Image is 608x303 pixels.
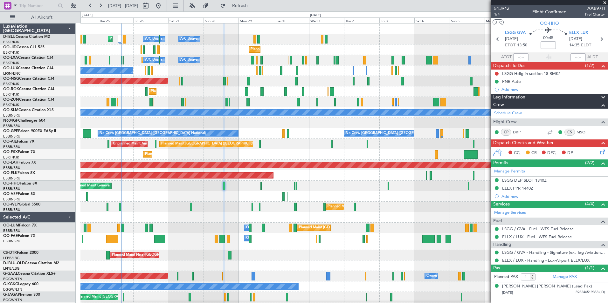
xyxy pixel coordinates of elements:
span: OO-ELK [3,171,17,175]
span: DP [567,150,573,156]
div: Fri 3 [379,17,415,23]
label: Planned PAX [494,274,518,280]
span: OO-FSX [3,150,18,154]
span: [DATE] [505,36,518,42]
span: AAB97H [585,5,605,12]
div: Mon 6 [485,17,520,23]
span: Services [493,201,510,208]
span: All Aircraft [17,15,67,20]
span: (2/2) [585,159,594,166]
span: CR [531,150,537,156]
div: Sat 27 [168,17,204,23]
div: PNR Auto [502,79,521,84]
div: Planned Maint Milan (Linate) [328,202,373,212]
a: CS-DTRFalcon 2000 [3,251,38,255]
span: ETOT [505,42,515,49]
a: EBBR/BRU [3,186,20,191]
span: OO-ZUN [3,98,19,102]
div: Planned Maint [GEOGRAPHIC_DATA] ([GEOGRAPHIC_DATA]) [161,139,261,149]
span: OO-HHO [540,20,559,27]
span: G-JAGA [3,293,18,297]
div: Owner Melsbroek Air Base [246,223,289,232]
a: G-GAALCessna Citation XLS+ [3,272,56,276]
a: OO-LUXCessna Citation CJ4 [3,66,53,70]
a: EBBR/BRU [3,176,20,181]
span: 13:50 [517,42,527,49]
span: CC, [514,150,521,156]
span: [DATE] [569,36,582,42]
span: 1/4 [494,12,509,17]
div: Planned Maint Kortrijk-[GEOGRAPHIC_DATA] [145,150,219,159]
a: G-JAGAPhenom 300 [3,293,40,297]
span: D-IBLU [3,35,16,39]
a: EBKT/KJK [3,50,19,55]
span: G-GAAL [3,272,18,276]
span: OO-VSF [3,192,18,196]
a: EGGW/LTN [3,287,22,292]
div: Owner Melsbroek Air Base [246,233,289,243]
div: Wed 1 [309,17,344,23]
div: LSGG Hdlg in section 18 RMK/ [502,71,560,76]
span: CS-DTR [3,251,17,255]
div: Owner [426,271,437,281]
a: LSGG / GVA - Handling - Signature (ex. Tag Aviation) LSGG / GVA [502,250,605,255]
a: OO-AIEFalcon 7X [3,140,34,144]
a: OO-FSXFalcon 7X [3,150,35,154]
a: EBKT/KJK [3,103,19,107]
a: EBBR/BRU [3,113,20,118]
span: OO-SLM [3,108,18,112]
span: 513942 [494,5,509,12]
a: Manage PAX [553,274,577,280]
span: Handling [493,241,511,248]
div: Planned Maint Nice ([GEOGRAPHIC_DATA]) [112,250,183,260]
a: MSO [577,129,591,135]
a: OO-WLPGlobal 5500 [3,203,40,206]
a: LFPB/LBG [3,266,20,271]
input: --:-- [513,53,529,61]
a: Schedule Crew [494,110,522,117]
span: G-KGKG [3,282,18,286]
span: Fuel [493,218,502,225]
div: No Crew [GEOGRAPHIC_DATA] ([GEOGRAPHIC_DATA] National) [346,129,452,138]
a: D-IBLUCessna Citation M2 [3,35,50,39]
span: Pax [493,265,500,272]
div: Add new [501,194,605,199]
div: Sun 28 [204,17,239,23]
a: EBBR/BRU [3,134,20,139]
a: ELLX / LUX - Handling - Lux-Airport ELLX/LUX [502,258,590,263]
a: OO-NSGCessna Citation CJ4 [3,77,54,81]
button: Refresh [217,1,255,11]
div: A/C Unavailable [GEOGRAPHIC_DATA]-[GEOGRAPHIC_DATA] [180,34,282,44]
a: EBBR/BRU [3,228,20,233]
span: [DATE] [502,290,513,295]
div: Flight Confirmed [532,9,567,15]
div: LSGG DEP SLOT 1340Z [502,178,547,183]
a: OO-SLMCessna Citation XLS [3,108,54,112]
a: EGGW/LTN [3,277,22,281]
span: [DATE] - [DATE] [108,3,138,9]
a: OO-LUMFalcon 7X [3,224,37,227]
a: EGGW/LTN [3,298,22,302]
span: OO-FAE [3,234,18,238]
span: Dispatch Checks and Weather [493,139,554,147]
div: Tue 30 [274,17,309,23]
a: D-IBLU-OLDCessna Citation M2 [3,261,59,265]
span: (1/2) [585,62,594,69]
a: OO-FAEFalcon 7X [3,234,35,238]
span: Dispatch To-Dos [493,62,525,70]
a: OO-ZUNCessna Citation CJ4 [3,98,54,102]
div: No Crew [GEOGRAPHIC_DATA] ([GEOGRAPHIC_DATA] National) [100,129,206,138]
div: A/C Unavailable [GEOGRAPHIC_DATA] ([GEOGRAPHIC_DATA] National) [145,55,263,65]
a: OO-VSFFalcon 8X [3,192,35,196]
a: N604GFChallenger 604 [3,119,45,123]
input: Trip Number [19,1,56,10]
a: OO-LAHFalcon 7X [3,161,36,165]
a: Manage Services [494,210,526,216]
a: OO-ROKCessna Citation CJ4 [3,87,54,91]
div: [DATE] [82,13,93,18]
span: OO-HHO [3,182,20,185]
span: Crew [493,101,504,109]
div: Unplanned Maint Amsterdam (Schiphol) [113,139,177,149]
span: N604GF [3,119,18,123]
div: ELLX PPR 1440Z [502,185,533,191]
